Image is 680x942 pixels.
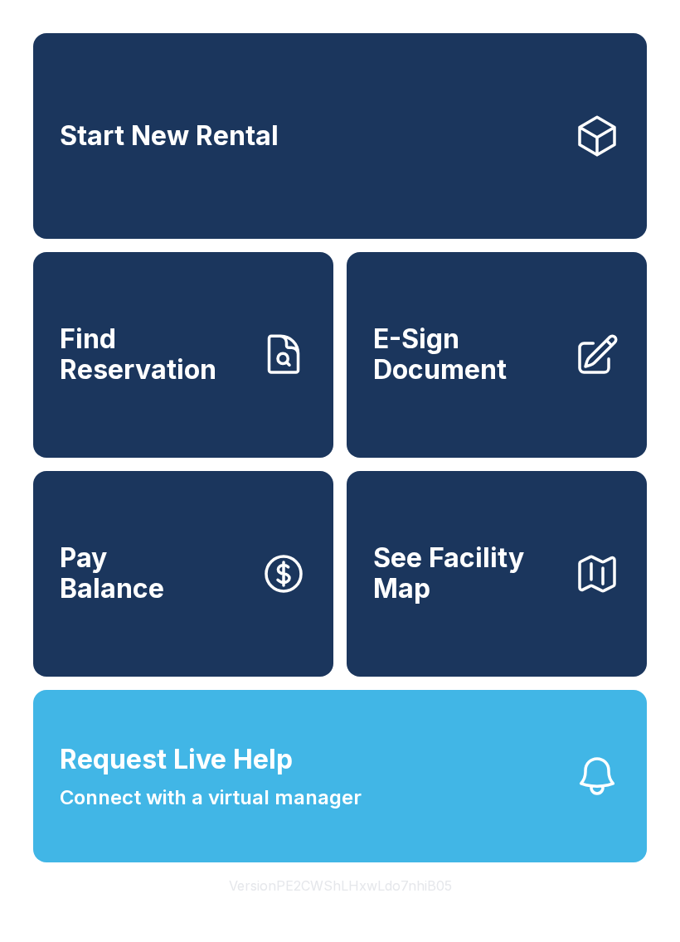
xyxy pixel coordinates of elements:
a: Start New Rental [33,33,647,239]
a: Find Reservation [33,252,333,458]
span: Find Reservation [60,324,247,385]
span: E-Sign Document [373,324,561,385]
span: See Facility Map [373,543,561,604]
button: Request Live HelpConnect with a virtual manager [33,690,647,862]
button: See Facility Map [347,471,647,677]
span: Start New Rental [60,121,279,152]
button: VersionPE2CWShLHxwLdo7nhiB05 [216,862,465,909]
a: PayBalance [33,471,333,677]
a: E-Sign Document [347,252,647,458]
span: Pay Balance [60,543,164,604]
span: Connect with a virtual manager [60,783,362,813]
span: Request Live Help [60,740,293,779]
